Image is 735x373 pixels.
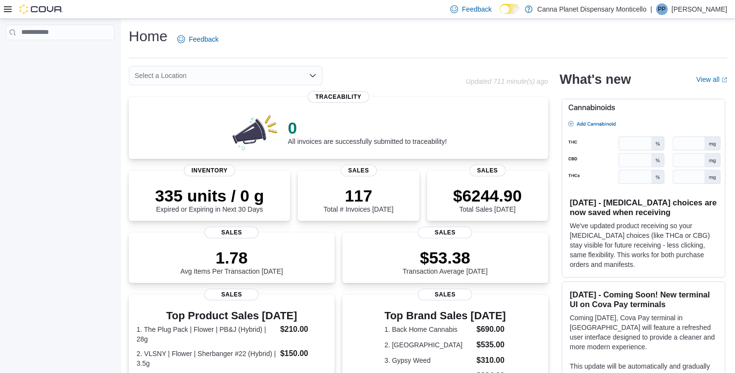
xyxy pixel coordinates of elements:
span: Sales [469,165,505,176]
p: 335 units / 0 g [155,186,264,205]
dd: $150.00 [280,348,327,359]
a: Feedback [173,30,222,49]
p: | [650,3,652,15]
div: Total # Invoices [DATE] [323,186,393,213]
h3: Top Product Sales [DATE] [137,310,327,322]
dt: 1. The Plug Pack | Flower | PB&J (Hybrid) | 28g [137,325,276,344]
dd: $535.00 [476,339,506,351]
h2: What's new [560,72,631,87]
dt: 2. [GEOGRAPHIC_DATA] [384,340,473,350]
span: Sales [204,289,259,300]
h3: [DATE] - Coming Soon! New terminal UI on Cova Pay terminals [570,290,717,309]
p: 1.78 [180,248,283,267]
p: Coming [DATE], Cova Pay terminal in [GEOGRAPHIC_DATA] will feature a refreshed user interface des... [570,313,717,352]
dd: $690.00 [476,324,506,335]
span: Dark Mode [500,14,500,15]
img: 0 [230,112,280,151]
div: All invoices are successfully submitted to traceability! [288,118,447,145]
svg: External link [721,77,727,83]
div: Avg Items Per Transaction [DATE] [180,248,283,275]
input: Dark Mode [500,4,520,14]
span: Sales [340,165,377,176]
p: $6244.90 [453,186,522,205]
dt: 3. Gypsy Weed [384,356,473,365]
div: Parth Patel [656,3,668,15]
h3: [DATE] - [MEDICAL_DATA] choices are now saved when receiving [570,198,717,217]
div: Expired or Expiring in Next 30 Days [155,186,264,213]
dt: 2. VLSNY | Flower | Sherbanger #22 (Hybrid) | 3.5g [137,349,276,368]
h1: Home [129,27,168,46]
button: Open list of options [309,72,317,79]
dd: $210.00 [280,324,327,335]
p: $53.38 [402,248,488,267]
span: PP [658,3,666,15]
a: View allExternal link [696,76,727,83]
span: Sales [418,227,472,238]
span: Sales [204,227,259,238]
p: Canna Planet Dispensary Monticello [537,3,647,15]
h3: Top Brand Sales [DATE] [384,310,506,322]
img: Cova [19,4,63,14]
dd: $310.00 [476,355,506,366]
dt: 1. Back Home Cannabis [384,325,473,334]
span: Feedback [462,4,491,14]
span: Sales [418,289,472,300]
p: 117 [323,186,393,205]
p: 0 [288,118,447,138]
nav: Complex example [6,42,114,65]
p: [PERSON_NAME] [672,3,727,15]
span: Traceability [307,91,369,103]
div: Transaction Average [DATE] [402,248,488,275]
p: Updated 711 minute(s) ago [466,78,548,85]
p: We've updated product receiving so your [MEDICAL_DATA] choices (like THCa or CBG) stay visible fo... [570,221,717,269]
span: Feedback [189,34,218,44]
span: Inventory [184,165,235,176]
div: Total Sales [DATE] [453,186,522,213]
